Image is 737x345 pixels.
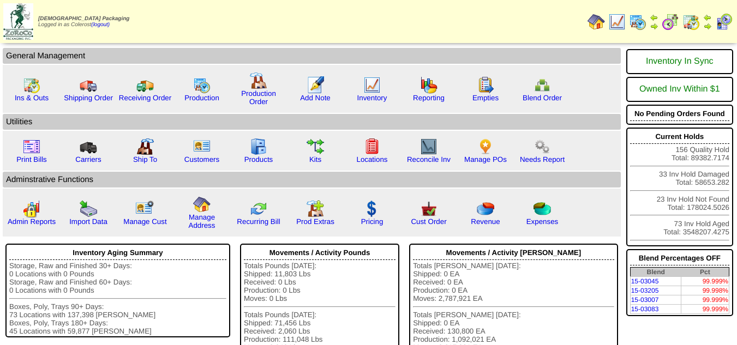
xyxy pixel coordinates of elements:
[309,155,321,164] a: Kits
[363,138,381,155] img: locations.gif
[38,16,129,28] span: Logged in as Colerost
[241,89,276,106] a: Production Order
[420,138,438,155] img: line_graph2.gif
[703,13,712,22] img: arrowleft.gif
[629,13,646,31] img: calendarprod.gif
[75,155,101,164] a: Carriers
[69,217,107,226] a: Import Data
[420,76,438,94] img: graph.gif
[477,200,494,217] img: pie_chart.png
[133,155,157,164] a: Ship To
[23,76,40,94] img: calendarinout.gif
[626,128,733,246] div: 156 Quality Hold Total: 89382.7174 33 Inv Hold Damaged Total: 58653.282 23 Inv Hold Not Found Tot...
[361,217,384,226] a: Pricing
[534,200,551,217] img: pie_chart2.png
[189,213,215,229] a: Manage Address
[681,295,729,305] td: 99.999%
[681,277,729,286] td: 99.999%
[357,94,387,102] a: Inventory
[715,13,733,31] img: calendarcustomer.gif
[630,251,729,265] div: Blend Percentages OFF
[244,246,396,260] div: Movements / Activity Pounds
[193,138,211,155] img: customers.gif
[650,13,658,22] img: arrowleft.gif
[588,13,605,31] img: home.gif
[9,262,226,335] div: Storage, Raw and Finished 30+ Days: 0 Locations with 0 Pounds Storage, Raw and Finished 60+ Days:...
[477,138,494,155] img: po.png
[681,268,729,277] th: Pct
[681,286,729,295] td: 99.998%
[307,76,324,94] img: orders.gif
[520,155,565,164] a: Needs Report
[244,155,273,164] a: Products
[23,200,40,217] img: graph2.png
[631,296,659,304] a: 15-03007
[3,48,621,64] td: General Management
[135,200,155,217] img: managecust.png
[184,155,219,164] a: Customers
[123,217,166,226] a: Manage Cust
[681,305,729,314] td: 99.999%
[523,94,562,102] a: Blend Order
[193,76,211,94] img: calendarprod.gif
[15,94,49,102] a: Ins & Outs
[662,13,679,31] img: calendarblend.gif
[3,114,621,130] td: Utilities
[413,246,614,260] div: Movements / Activity [PERSON_NAME]
[80,76,97,94] img: truck.gif
[411,217,446,226] a: Cust Order
[38,16,129,22] span: [DEMOGRAPHIC_DATA] Packaging
[630,51,729,72] div: Inventory In Sync
[23,138,40,155] img: invoice2.gif
[534,76,551,94] img: network.png
[477,76,494,94] img: workorder.gif
[630,130,729,144] div: Current Holds
[526,217,559,226] a: Expenses
[250,200,267,217] img: reconcile.gif
[8,217,56,226] a: Admin Reports
[631,277,659,285] a: 15-03045
[16,155,47,164] a: Print Bills
[91,22,110,28] a: (logout)
[250,138,267,155] img: cabinet.gif
[363,200,381,217] img: dollar.gif
[193,196,211,213] img: home.gif
[631,305,659,313] a: 15-03083
[307,138,324,155] img: workflow.gif
[296,217,334,226] a: Prod Extras
[80,138,97,155] img: truck3.gif
[631,287,659,294] a: 15-03205
[250,72,267,89] img: factory.gif
[608,13,626,31] img: line_graph.gif
[407,155,451,164] a: Reconcile Inv
[363,76,381,94] img: line_graph.gif
[307,200,324,217] img: prodextras.gif
[630,268,681,277] th: Blend
[703,22,712,31] img: arrowright.gif
[300,94,331,102] a: Add Note
[420,200,438,217] img: cust_order.png
[413,94,445,102] a: Reporting
[650,22,658,31] img: arrowright.gif
[64,94,113,102] a: Shipping Order
[472,94,499,102] a: Empties
[3,3,33,40] img: zoroco-logo-small.webp
[237,217,280,226] a: Recurring Bill
[682,13,700,31] img: calendarinout.gif
[356,155,387,164] a: Locations
[136,138,154,155] img: factory2.gif
[136,76,154,94] img: truck2.gif
[80,200,97,217] img: import.gif
[471,217,500,226] a: Revenue
[119,94,171,102] a: Receiving Order
[3,172,621,187] td: Adminstrative Functions
[630,107,729,121] div: No Pending Orders Found
[9,246,226,260] div: Inventory Aging Summary
[534,138,551,155] img: workflow.png
[464,155,507,164] a: Manage POs
[184,94,219,102] a: Production
[630,79,729,100] div: Owned Inv Within $1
